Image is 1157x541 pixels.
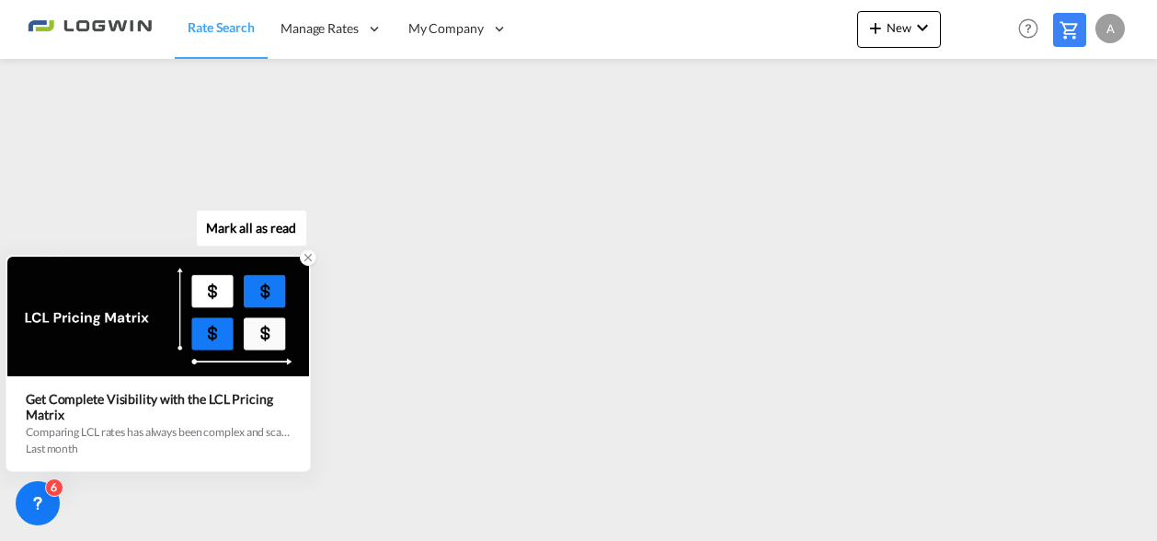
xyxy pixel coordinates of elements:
[1013,13,1053,46] div: Help
[911,17,934,39] md-icon: icon-chevron-down
[1013,13,1044,44] span: Help
[188,19,255,35] span: Rate Search
[408,19,484,38] span: My Company
[865,20,934,35] span: New
[281,19,359,38] span: Manage Rates
[865,17,887,39] md-icon: icon-plus 400-fg
[1095,14,1125,43] div: A
[28,8,152,50] img: 2761ae10d95411efa20a1f5e0282d2d7.png
[857,11,941,48] button: icon-plus 400-fgNewicon-chevron-down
